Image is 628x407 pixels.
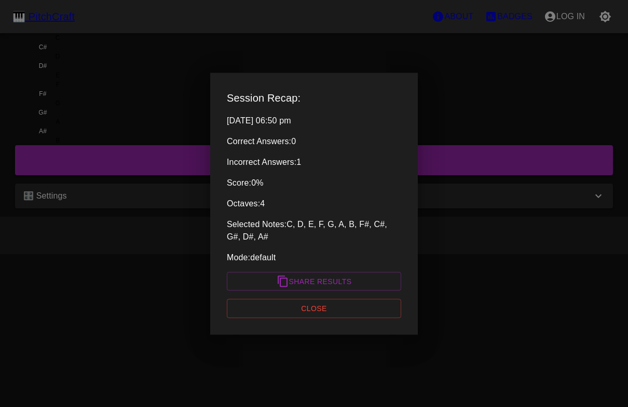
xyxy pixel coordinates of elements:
p: Correct Answers: 0 [227,135,401,147]
p: Incorrect Answers: 1 [227,156,401,168]
p: Selected Notes: C, D, E, F, G, A, B, F#, C#, G#, D#, A# [227,218,401,243]
p: Score: 0 % [227,176,401,189]
p: Octaves: 4 [227,197,401,209]
h2: Session Recap: [227,89,401,106]
button: Close [227,299,401,318]
button: Share Results [227,272,401,291]
p: Mode: default [227,251,401,263]
p: [DATE] 06:50 pm [227,114,401,127]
